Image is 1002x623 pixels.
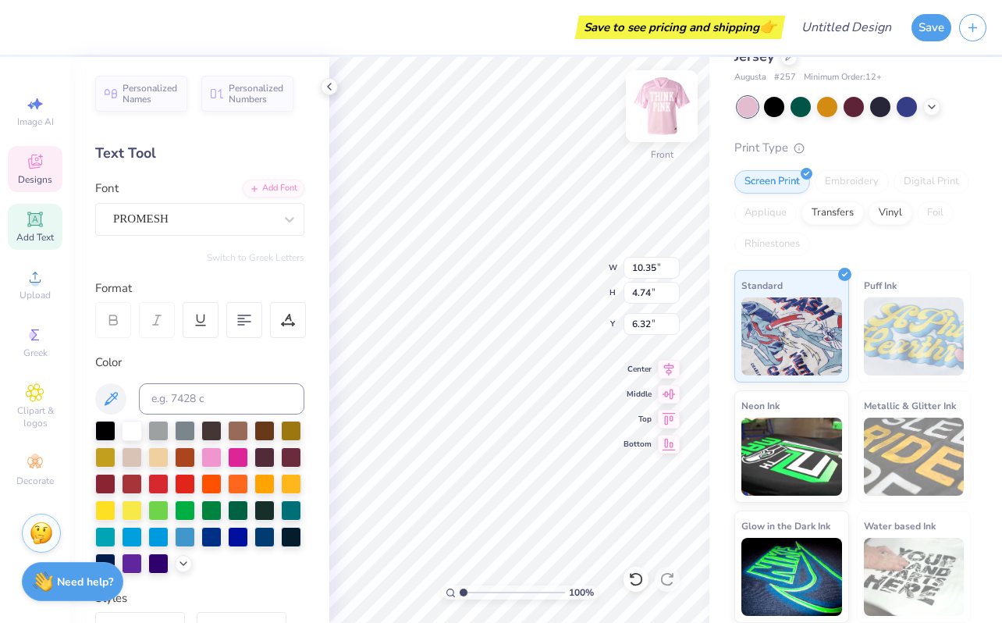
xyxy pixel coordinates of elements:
[20,289,51,301] span: Upload
[123,83,178,105] span: Personalized Names
[139,383,304,415] input: e.g. 7428 c
[741,518,830,534] span: Glow in the Dark Ink
[16,231,54,244] span: Add Text
[759,17,776,36] span: 👉
[774,71,796,84] span: # 257
[651,148,673,162] div: Front
[734,170,810,194] div: Screen Print
[95,279,306,297] div: Format
[869,201,912,225] div: Vinyl
[57,575,113,589] strong: Need help?
[18,173,52,186] span: Designs
[23,347,48,359] span: Greek
[95,143,304,164] div: Text Tool
[789,12,904,43] input: Untitled Design
[741,418,842,496] img: Neon Ink
[624,439,652,450] span: Bottom
[917,201,954,225] div: Foil
[741,277,783,294] span: Standard
[734,233,810,256] div: Rhinestones
[734,201,797,225] div: Applique
[95,354,304,372] div: Color
[569,586,594,600] span: 100 %
[207,251,304,264] button: Switch to Greek Letters
[741,297,842,376] img: Standard
[624,364,652,375] span: Center
[624,389,652,400] span: Middle
[864,538,965,616] img: Water based Ink
[624,414,652,425] span: Top
[229,83,284,105] span: Personalized Numbers
[741,538,842,616] img: Glow in the Dark Ink
[804,71,882,84] span: Minimum Order: 12 +
[741,397,780,414] span: Neon Ink
[95,589,304,607] div: Styles
[631,75,693,137] img: Front
[864,277,897,294] span: Puff Ink
[864,418,965,496] img: Metallic & Glitter Ink
[815,170,889,194] div: Embroidery
[8,404,62,429] span: Clipart & logos
[801,201,864,225] div: Transfers
[911,14,951,41] button: Save
[864,518,936,534] span: Water based Ink
[734,139,971,157] div: Print Type
[894,170,969,194] div: Digital Print
[243,180,304,198] div: Add Font
[17,116,54,128] span: Image AI
[95,180,119,198] label: Font
[864,397,956,414] span: Metallic & Glitter Ink
[579,16,781,39] div: Save to see pricing and shipping
[734,71,766,84] span: Augusta
[864,297,965,376] img: Puff Ink
[16,475,54,487] span: Decorate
